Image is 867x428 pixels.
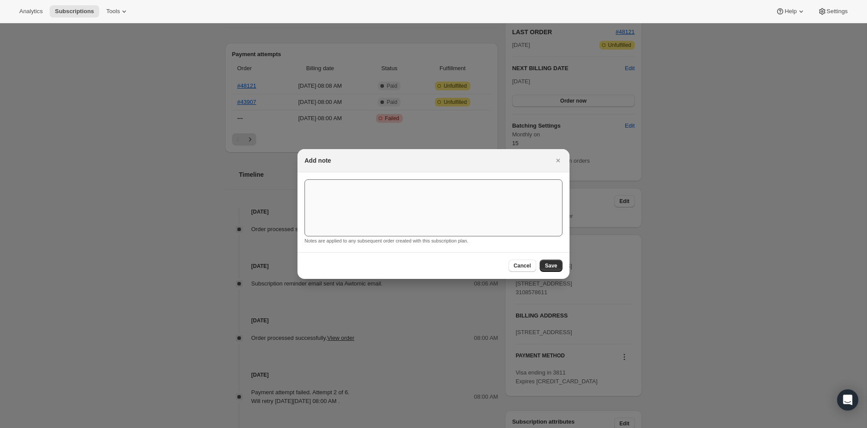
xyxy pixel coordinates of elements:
small: Notes are applied to any subsequent order created with this subscription plan. [305,238,468,243]
button: Tools [101,5,134,18]
span: Save [545,262,557,269]
div: Open Intercom Messenger [837,389,858,410]
button: Settings [813,5,853,18]
span: Analytics [19,8,43,15]
button: Subscriptions [50,5,99,18]
span: Cancel [514,262,531,269]
button: Close [552,154,564,167]
span: Settings [827,8,848,15]
button: Save [540,260,562,272]
button: Cancel [509,260,536,272]
button: Analytics [14,5,48,18]
button: Help [770,5,810,18]
span: Tools [106,8,120,15]
span: Help [785,8,796,15]
h2: Add note [305,156,331,165]
span: Subscriptions [55,8,94,15]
